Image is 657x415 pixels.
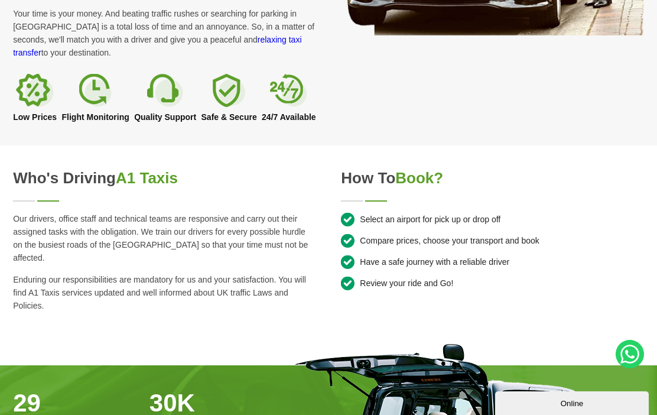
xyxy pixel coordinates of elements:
[341,276,643,290] li: Review your ride and Go!
[13,169,316,187] h2: Who's Driving
[116,169,178,187] span: A1 Taxis
[13,273,316,312] p: Enduring our responsibilities are mandatory for us and your satisfaction. You will find A1 Taxis ...
[13,7,316,59] p: Your time is your money. And beating traffic rushes or searching for parking in [GEOGRAPHIC_DATA]...
[262,112,316,122] h3: 24/7 Available
[134,112,196,122] h3: Quality Support
[77,74,115,107] img: Flight Monitoring
[341,212,643,226] li: Select an airport for pick up or drop off
[270,74,308,107] img: 24/7 Available
[495,389,651,415] iframe: chat widget
[341,169,643,187] h2: How to
[210,74,248,107] img: Safe & Secure
[395,169,443,187] span: Book?
[13,112,57,122] h3: Low Prices
[341,234,643,248] li: Compare prices, choose your transport and book
[201,112,257,122] h3: Safe & Secure
[147,74,184,107] img: Quality Support
[62,112,129,122] h3: Flight Monitoring
[13,212,316,264] p: Our drivers, office staff and technical teams are responsive and carry out their assigned tasks w...
[341,255,643,269] li: Have a safe journey with a reliable driver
